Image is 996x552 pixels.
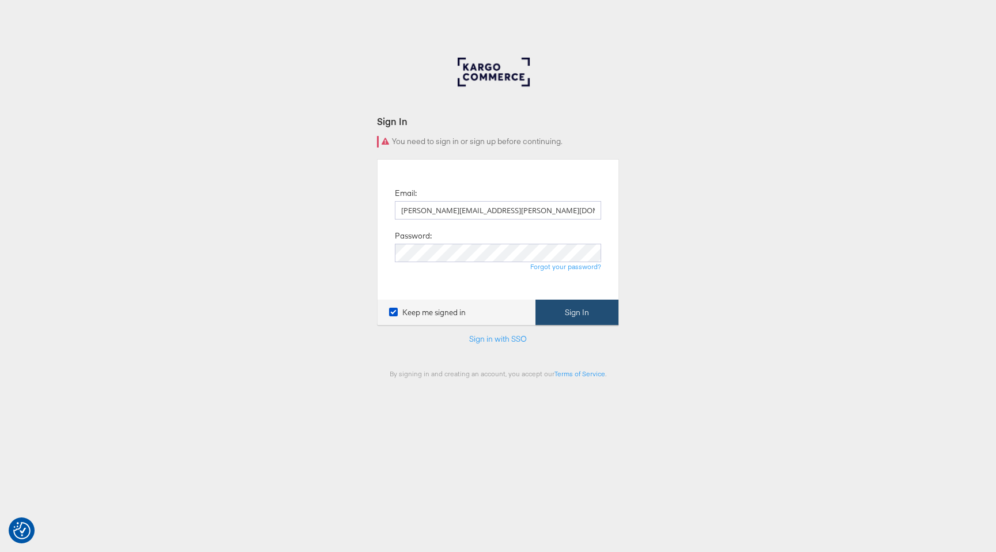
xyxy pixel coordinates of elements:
img: Revisit consent button [13,522,31,539]
input: Email [395,201,601,220]
div: Sign In [377,115,619,128]
button: Consent Preferences [13,522,31,539]
div: You need to sign in or sign up before continuing. [377,136,619,148]
a: Sign in with SSO [469,334,527,344]
button: Sign In [535,300,618,326]
a: Forgot your password? [530,262,601,271]
label: Password: [395,230,432,241]
label: Email: [395,188,417,199]
div: By signing in and creating an account, you accept our . [377,369,619,378]
a: Terms of Service [554,369,605,378]
label: Keep me signed in [389,307,466,318]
